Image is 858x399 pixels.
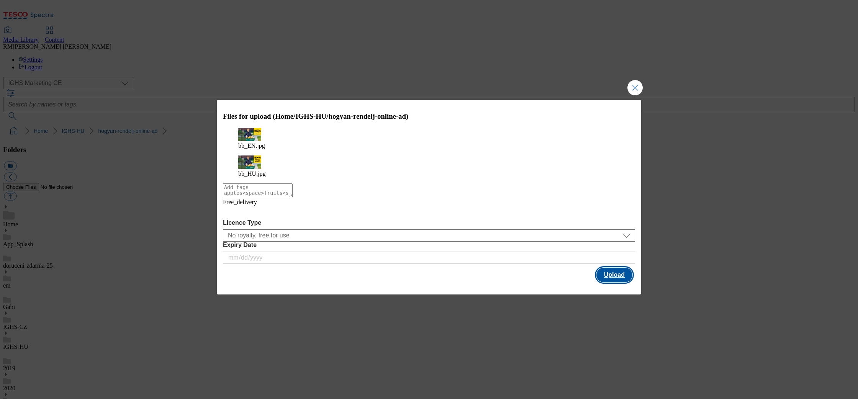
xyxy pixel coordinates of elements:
figcaption: bb_EN.jpg [238,142,620,149]
img: preview [238,155,261,169]
div: Modal [217,100,641,294]
label: Expiry Date [223,242,635,249]
img: preview [238,128,261,141]
button: Upload [596,268,632,282]
button: Close Modal [627,80,643,95]
span: Free_delivery [223,199,257,205]
figcaption: bb_HU.jpg [238,170,620,177]
h3: Files for upload (Home/IGHS-HU/hogyan-rendelj-online-ad) [223,112,635,121]
label: Licence Type [223,219,635,226]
